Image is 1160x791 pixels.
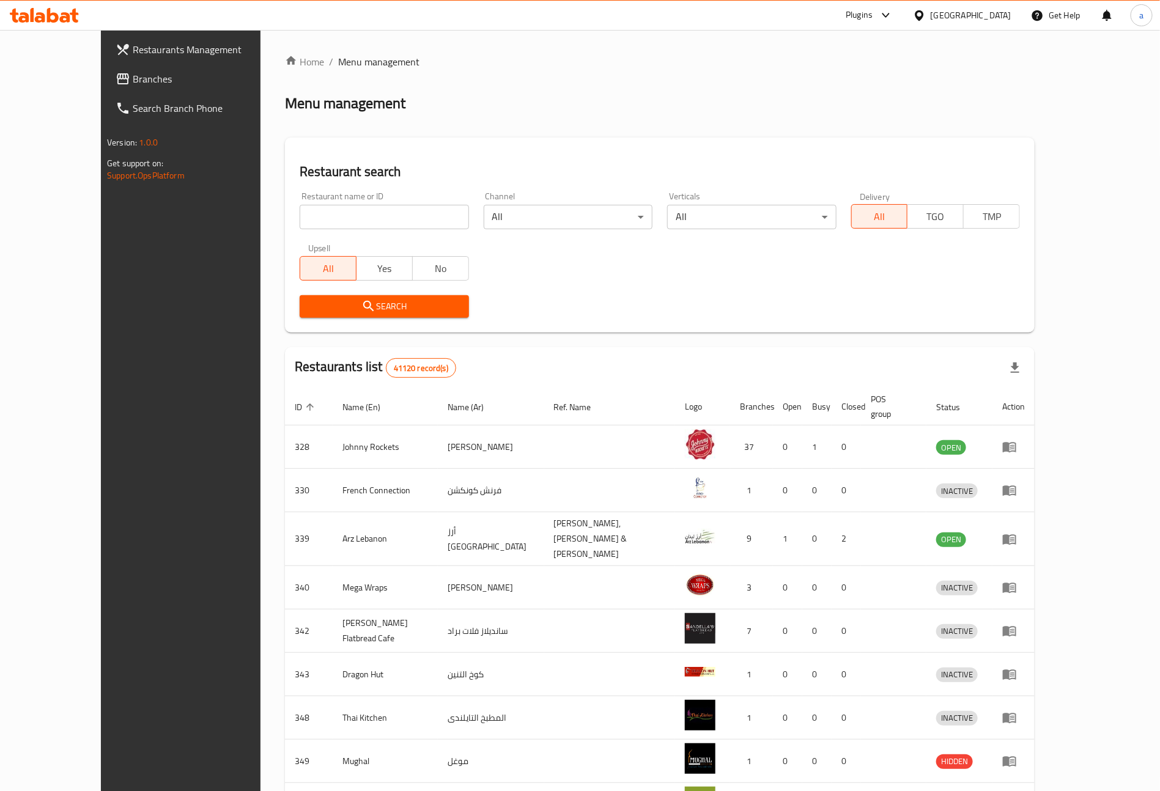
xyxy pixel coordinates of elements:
[106,35,295,64] a: Restaurants Management
[936,624,978,638] span: INACTIVE
[285,54,324,69] a: Home
[1002,710,1025,725] div: Menu
[832,566,861,609] td: 0
[285,609,333,653] td: 342
[107,134,137,150] span: Version:
[730,609,773,653] td: 7
[730,469,773,512] td: 1
[832,512,861,566] td: 2
[1000,353,1030,383] div: Export file
[773,609,802,653] td: 0
[285,54,1035,69] nav: breadcrumb
[386,358,456,378] div: Total records count
[554,400,607,414] span: Ref. Name
[802,740,832,783] td: 0
[667,205,836,229] div: All
[832,388,861,425] th: Closed
[832,740,861,783] td: 0
[832,425,861,469] td: 0
[832,609,861,653] td: 0
[285,469,333,512] td: 330
[685,657,715,687] img: Dragon Hut
[969,208,1015,226] span: TMP
[773,740,802,783] td: 0
[773,425,802,469] td: 0
[285,653,333,696] td: 343
[333,740,438,783] td: Mughal
[802,512,832,566] td: 0
[418,260,464,278] span: No
[730,388,773,425] th: Branches
[936,754,973,768] span: HIDDEN
[963,204,1020,229] button: TMP
[936,581,978,595] span: INACTIVE
[802,469,832,512] td: 0
[851,204,908,229] button: All
[544,512,676,566] td: [PERSON_NAME],[PERSON_NAME] & [PERSON_NAME]
[936,400,976,414] span: Status
[936,624,978,639] div: INACTIVE
[802,425,832,469] td: 1
[438,696,544,740] td: المطبخ التايلندى
[329,54,333,69] li: /
[295,358,456,378] h2: Restaurants list
[309,299,459,314] span: Search
[846,8,873,23] div: Plugins
[438,469,544,512] td: فرنش كونكشن
[773,566,802,609] td: 0
[448,400,500,414] span: Name (Ar)
[333,469,438,512] td: French Connection
[832,469,861,512] td: 0
[936,532,966,546] span: OPEN
[107,155,163,171] span: Get support on:
[992,388,1035,425] th: Action
[300,295,468,318] button: Search
[773,469,802,512] td: 0
[802,388,832,425] th: Busy
[802,653,832,696] td: 0
[106,64,295,94] a: Branches
[857,208,903,226] span: All
[936,711,978,725] span: INACTIVE
[438,425,544,469] td: [PERSON_NAME]
[285,740,333,783] td: 349
[773,653,802,696] td: 0
[333,653,438,696] td: Dragon Hut
[1002,483,1025,498] div: Menu
[139,134,158,150] span: 1.0.0
[308,244,331,252] label: Upsell
[285,696,333,740] td: 348
[333,512,438,566] td: Arz Lebanon
[860,192,890,201] label: Delivery
[438,653,544,696] td: كوخ التنين
[285,425,333,469] td: 328
[685,473,715,503] img: French Connection
[936,711,978,726] div: INACTIVE
[1002,667,1025,682] div: Menu
[802,566,832,609] td: 0
[832,696,861,740] td: 0
[802,696,832,740] td: 0
[438,609,544,653] td: سانديلاز فلات براد
[1139,9,1143,22] span: a
[133,42,285,57] span: Restaurants Management
[730,696,773,740] td: 1
[936,668,978,682] span: INACTIVE
[936,441,966,455] span: OPEN
[730,740,773,783] td: 1
[106,94,295,123] a: Search Branch Phone
[685,613,715,644] img: Sandella's Flatbread Cafe
[773,696,802,740] td: 0
[133,72,285,86] span: Branches
[773,388,802,425] th: Open
[484,205,652,229] div: All
[1002,624,1025,638] div: Menu
[438,512,544,566] td: أرز [GEOGRAPHIC_DATA]
[675,388,730,425] th: Logo
[285,566,333,609] td: 340
[730,512,773,566] td: 9
[773,512,802,566] td: 1
[300,256,356,281] button: All
[305,260,352,278] span: All
[730,653,773,696] td: 1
